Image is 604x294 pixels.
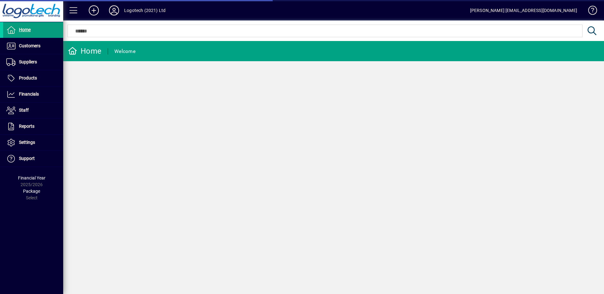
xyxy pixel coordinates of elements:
span: Customers [19,43,40,48]
a: Customers [3,38,63,54]
span: Financials [19,91,39,97]
span: Support [19,156,35,161]
a: Settings [3,135,63,150]
span: Package [23,189,40,194]
a: Reports [3,119,63,134]
a: Financials [3,86,63,102]
div: Home [68,46,101,56]
span: Suppliers [19,59,37,64]
button: Profile [104,5,124,16]
span: Home [19,27,31,32]
a: Staff [3,103,63,118]
div: Logotech (2021) Ltd [124,5,166,15]
span: Products [19,75,37,80]
span: Reports [19,124,34,129]
div: Welcome [114,46,136,56]
span: Financial Year [18,175,45,180]
a: Suppliers [3,54,63,70]
span: Staff [19,108,29,113]
button: Add [84,5,104,16]
a: Support [3,151,63,167]
a: Products [3,70,63,86]
div: [PERSON_NAME] [EMAIL_ADDRESS][DOMAIN_NAME] [470,5,577,15]
span: Settings [19,140,35,145]
a: Knowledge Base [583,1,596,22]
